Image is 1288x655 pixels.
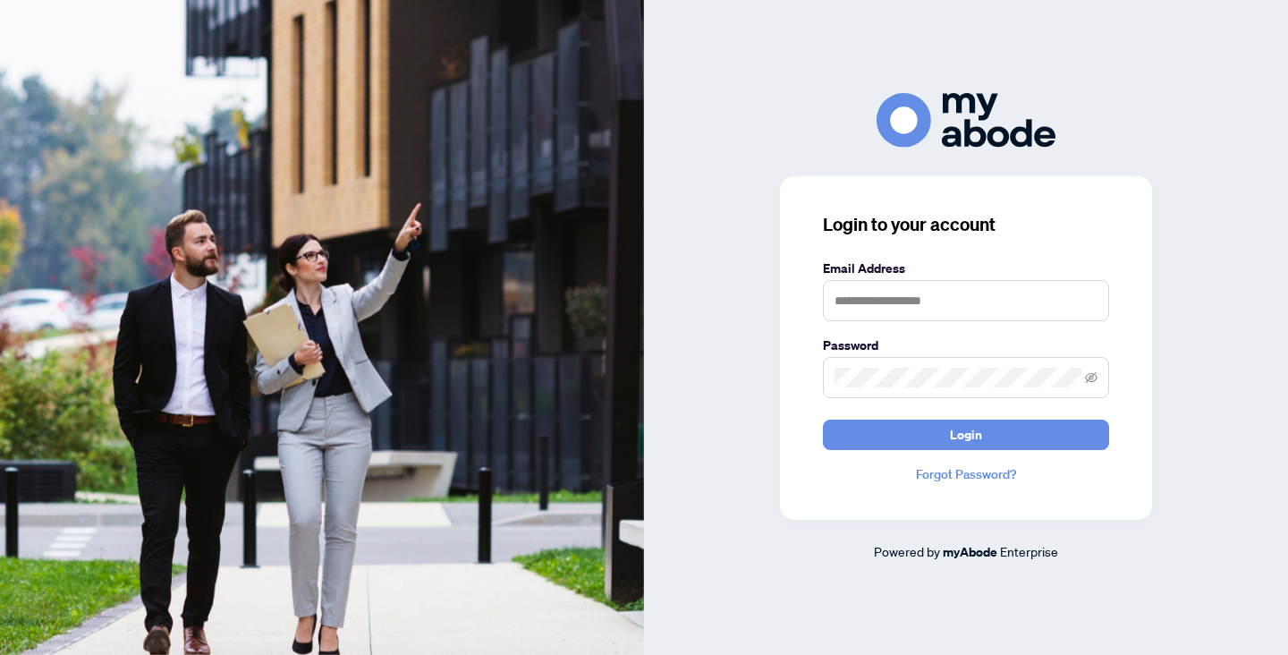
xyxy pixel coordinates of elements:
img: ma-logo [877,93,1055,148]
label: Password [823,336,1109,355]
span: Login [950,421,982,449]
span: Powered by [874,543,940,559]
label: Email Address [823,259,1109,278]
h3: Login to your account [823,212,1109,237]
a: myAbode [943,542,997,562]
span: eye-invisible [1085,371,1097,384]
span: Enterprise [1000,543,1058,559]
button: Login [823,420,1109,450]
a: Forgot Password? [823,464,1109,484]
